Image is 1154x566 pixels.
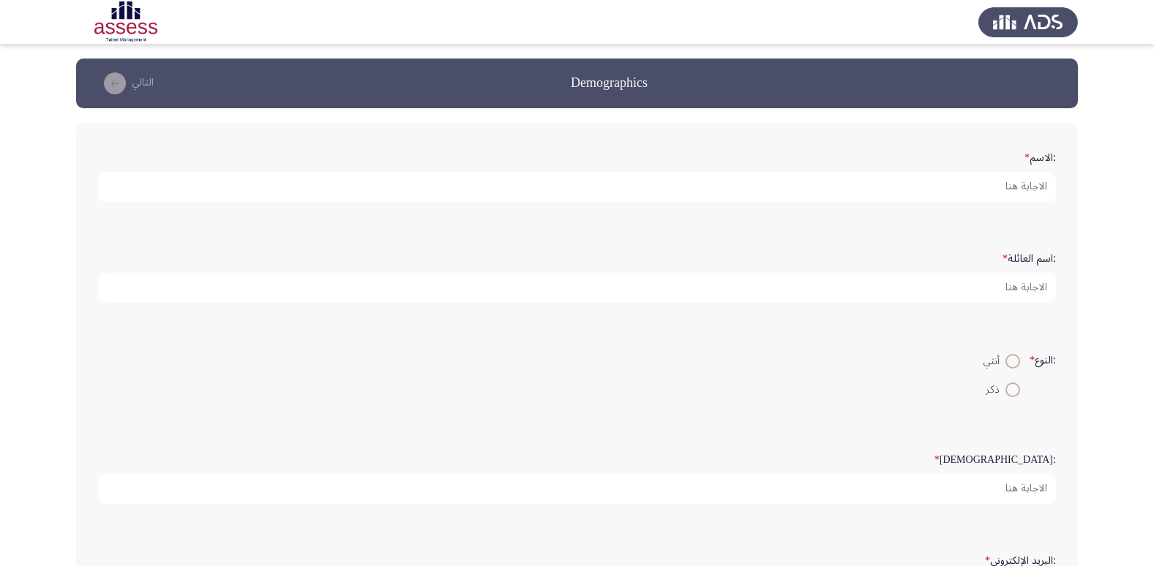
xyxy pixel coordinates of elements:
[986,381,1005,399] span: ذكر
[1003,253,1056,265] label: :اسم العائلة
[934,454,1056,467] label: :[DEMOGRAPHIC_DATA]
[978,1,1078,42] img: Assess Talent Management logo
[98,474,1056,504] input: add answer text
[983,352,1005,370] span: أنثي
[94,72,158,95] button: load next page
[571,74,648,92] h3: Demographics
[76,1,176,42] img: Assessment logo of OCM R1 ASSESS
[98,172,1056,202] input: add answer text
[98,273,1056,303] input: add answer text
[1030,355,1056,367] label: :النوع
[1024,152,1056,165] label: :الاسم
